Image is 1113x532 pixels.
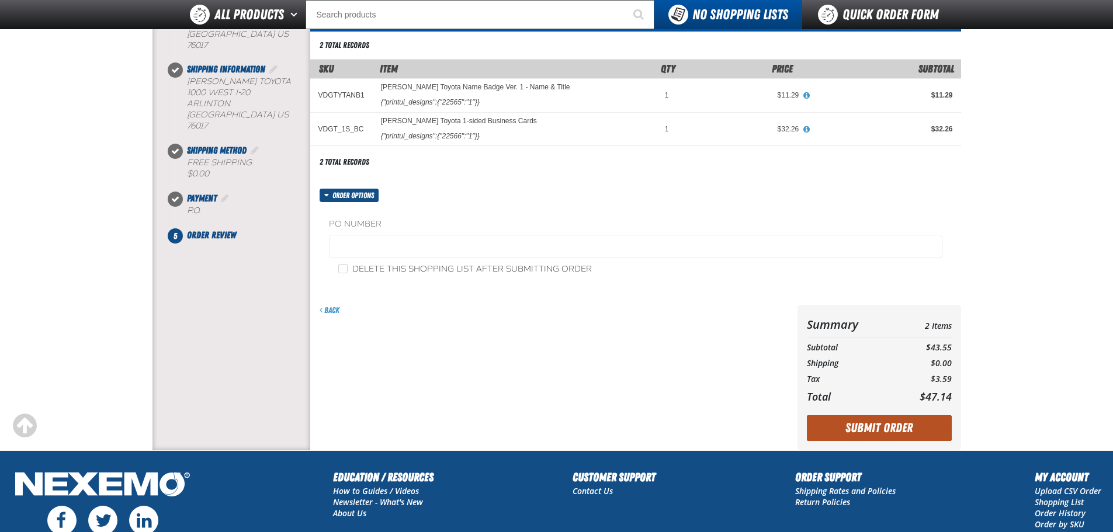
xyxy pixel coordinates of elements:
[175,62,310,143] li: Shipping Information. Step 2 of 5. Completed
[896,314,951,335] td: 2 Items
[320,189,379,202] button: Order options
[918,62,954,75] span: Subtotal
[381,131,480,141] div: {"printui_designs":{"22566":"1"}}
[187,145,247,156] span: Shipping Method
[320,305,339,315] a: Back
[187,169,209,179] strong: $0.00
[187,230,236,241] span: Order Review
[187,77,291,86] span: [PERSON_NAME] Toyota
[807,387,896,406] th: Total
[896,371,951,387] td: $3.59
[338,264,348,273] input: Delete this shopping list after submitting order
[1035,485,1101,496] a: Upload CSV Order
[214,4,284,25] span: All Products
[795,468,896,486] h2: Order Support
[799,124,814,135] button: View All Prices for Vandergriff Toyota 1-sided Business Cards
[573,485,613,496] a: Contact Us
[310,112,373,145] td: VDGT_1S_BC
[187,158,310,180] div: Free Shipping:
[277,29,289,39] span: US
[815,124,952,134] div: $32.26
[381,117,537,126] a: [PERSON_NAME] Toyota 1-sided Business Cards
[692,6,788,23] span: No Shopping Lists
[319,62,334,75] a: SKU
[338,264,592,275] label: Delete this shopping list after submitting order
[920,390,952,404] span: $47.14
[187,88,250,98] span: 1000 West I-20
[320,40,369,51] div: 2 total records
[175,228,310,242] li: Order Review. Step 5 of 5. Not Completed
[268,64,279,75] a: Edit Shipping Information
[795,485,896,496] a: Shipping Rates and Policies
[795,496,850,507] a: Return Policies
[333,507,366,519] a: About Us
[187,29,275,39] span: [GEOGRAPHIC_DATA]
[333,468,434,486] h2: Education / Resources
[12,413,37,439] div: Scroll to the top
[1035,519,1084,530] a: Order by SKU
[175,144,310,192] li: Shipping Method. Step 3 of 5. Completed
[333,485,419,496] a: How to Guides / Videos
[332,189,379,202] span: Order options
[381,84,570,92] a: [PERSON_NAME] Toyota Name Badge Ver. 1 - Name & Title
[333,496,423,507] a: Newsletter - What's New
[807,371,896,387] th: Tax
[685,124,799,134] div: $32.26
[168,228,183,244] span: 5
[807,415,952,441] button: Submit Order
[665,91,669,99] span: 1
[187,40,207,50] bdo: 76017
[219,193,231,204] a: Edit Payment
[573,468,656,486] h2: Customer Support
[249,145,261,156] a: Edit Shipping Method
[175,192,310,228] li: Payment. Step 4 of 5. Completed
[187,64,265,75] span: Shipping Information
[807,356,896,371] th: Shipping
[187,193,217,204] span: Payment
[815,91,952,100] div: $11.29
[807,340,896,356] th: Subtotal
[329,219,942,230] label: PO Number
[1035,496,1084,507] a: Shopping List
[277,110,289,120] span: US
[661,62,675,75] span: Qty
[799,91,814,101] button: View All Prices for Vandergriff Toyota Name Badge Ver. 1 - Name & Title
[187,121,207,131] bdo: 76017
[187,110,275,120] span: [GEOGRAPHIC_DATA]
[665,125,669,133] span: 1
[807,314,896,335] th: Summary
[380,62,398,75] span: Item
[1035,507,1086,519] a: Order History
[310,79,373,112] td: VDGTYTANB1
[685,91,799,100] div: $11.29
[381,98,480,107] div: {"printui_designs":{"22565":"1"}}
[772,62,793,75] span: Price
[896,340,951,356] td: $43.55
[896,356,951,371] td: $0.00
[1035,468,1101,486] h2: My Account
[12,468,193,503] img: Nexemo Logo
[320,157,369,168] div: 2 total records
[187,206,310,217] div: P.O.
[187,99,230,109] span: ARLINTON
